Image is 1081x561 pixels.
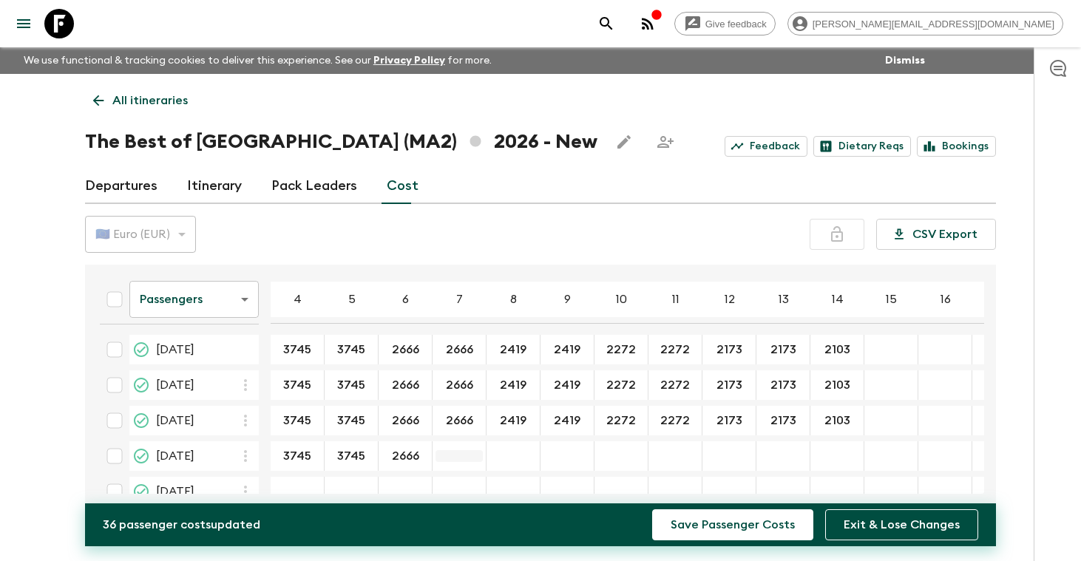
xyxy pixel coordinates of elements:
[132,483,150,500] svg: Proposed
[652,509,813,540] button: Save Passenger Costs
[348,290,356,308] p: 5
[187,169,242,204] a: Itinerary
[433,441,487,471] div: 24 Mar 2026; 7
[456,290,463,308] p: 7
[886,290,897,308] p: 15
[697,18,775,30] span: Give feedback
[325,335,379,364] div: 24 Jan 2026; 5
[510,290,517,308] p: 8
[972,441,1026,471] div: 24 Mar 2026; 17
[487,441,540,471] div: 24 Mar 2026; 8
[132,412,150,429] svg: On Sale
[271,169,357,204] a: Pack Leaders
[810,441,864,471] div: 24 Mar 2026; 14
[271,370,325,400] div: 22 Feb 2026; 4
[433,406,487,435] div: 08 Mar 2026; 7
[132,376,150,394] svg: On Sale
[433,477,487,506] div: 01 Apr 2026; 7
[156,376,194,394] span: [DATE]
[702,406,756,435] div: 08 Mar 2026; 12
[132,447,150,465] svg: Proposed
[433,370,487,400] div: 22 Feb 2026; 7
[564,290,571,308] p: 9
[918,406,972,435] div: 08 Mar 2026; 16
[918,441,972,471] div: 24 Mar 2026; 16
[85,127,597,157] h1: The Best of [GEOGRAPHIC_DATA] (MA2) 2026 - New
[294,290,302,308] p: 4
[779,290,789,308] p: 13
[756,370,810,400] div: 22 Feb 2026; 13
[156,412,194,429] span: [DATE]
[379,406,433,435] div: 08 Mar 2026; 6
[433,335,487,364] div: 24 Jan 2026; 7
[487,477,540,506] div: 01 Apr 2026; 8
[864,335,918,364] div: 24 Jan 2026; 15
[756,441,810,471] div: 24 Mar 2026; 13
[379,441,433,471] div: 24 Mar 2026; 6
[85,214,196,255] div: 🇪🇺 Euro (EUR)
[487,335,540,364] div: 24 Jan 2026; 8
[271,406,325,435] div: 08 Mar 2026; 4
[156,447,194,465] span: [DATE]
[651,127,680,157] span: Share this itinerary
[864,406,918,435] div: 08 Mar 2026; 15
[100,285,129,314] div: Select all
[156,483,194,500] span: [DATE]
[674,12,776,35] a: Give feedback
[864,477,918,506] div: 01 Apr 2026; 15
[540,477,594,506] div: 01 Apr 2026; 9
[18,47,498,74] p: We use functional & tracking cookies to deliver this experience. See our for more.
[592,9,621,38] button: search adventures
[271,441,325,471] div: 24 Mar 2026; 4
[972,335,1026,364] div: 24 Jan 2026; 17
[725,136,807,157] a: Feedback
[540,441,594,471] div: 24 Mar 2026; 9
[918,477,972,506] div: 01 Apr 2026; 16
[402,290,409,308] p: 6
[941,290,951,308] p: 16
[876,219,996,250] button: CSV Export
[271,335,325,364] div: 24 Jan 2026; 4
[325,477,379,506] div: 01 Apr 2026; 5
[616,290,627,308] p: 10
[129,279,259,320] div: Passengers
[594,370,648,400] div: 22 Feb 2026; 10
[672,290,680,308] p: 11
[648,441,702,471] div: 24 Mar 2026; 11
[810,335,864,364] div: 24 Jan 2026; 14
[379,335,433,364] div: 24 Jan 2026; 6
[756,335,810,364] div: 24 Jan 2026; 13
[881,50,929,71] button: Dismiss
[85,169,157,204] a: Departures
[810,370,864,400] div: 22 Feb 2026; 14
[756,406,810,435] div: 08 Mar 2026; 13
[85,86,196,115] a: All itineraries
[972,406,1026,435] div: 08 Mar 2026; 17
[609,127,639,157] button: Edit this itinerary
[325,370,379,400] div: 22 Feb 2026; 5
[725,290,735,308] p: 12
[648,335,702,364] div: 24 Jan 2026; 11
[325,406,379,435] div: 08 Mar 2026; 5
[972,477,1026,506] div: 01 Apr 2026; 17
[825,509,978,540] button: Exit & Lose Changes
[648,477,702,506] div: 01 Apr 2026; 11
[9,9,38,38] button: menu
[540,335,594,364] div: 24 Jan 2026; 9
[540,370,594,400] div: 22 Feb 2026; 9
[379,370,433,400] div: 22 Feb 2026; 6
[864,370,918,400] div: 22 Feb 2026; 15
[810,406,864,435] div: 08 Mar 2026; 14
[594,477,648,506] div: 01 Apr 2026; 10
[487,370,540,400] div: 22 Feb 2026; 8
[540,406,594,435] div: 08 Mar 2026; 9
[271,477,325,506] div: 01 Apr 2026; 4
[379,477,433,506] div: 01 Apr 2026; 6
[594,335,648,364] div: 24 Jan 2026; 10
[918,335,972,364] div: 24 Jan 2026; 16
[702,335,756,364] div: 24 Jan 2026; 12
[648,406,702,435] div: 08 Mar 2026; 11
[325,441,379,471] div: 24 Mar 2026; 5
[787,12,1063,35] div: [PERSON_NAME][EMAIL_ADDRESS][DOMAIN_NAME]
[702,477,756,506] div: 01 Apr 2026; 12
